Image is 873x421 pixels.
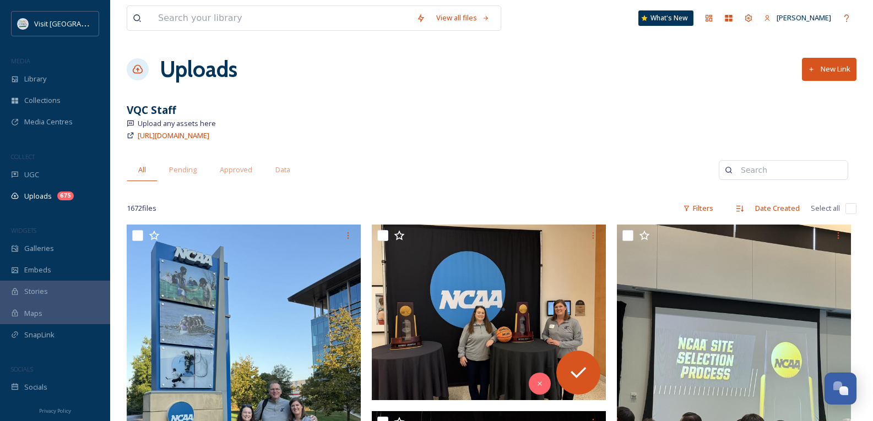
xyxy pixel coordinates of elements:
[220,165,252,175] span: Approved
[11,57,30,65] span: MEDIA
[138,165,146,175] span: All
[638,10,693,26] a: What's New
[24,74,46,84] span: Library
[39,407,71,414] span: Privacy Policy
[39,403,71,417] a: Privacy Policy
[24,243,54,254] span: Galleries
[24,265,51,275] span: Embeds
[24,117,73,127] span: Media Centres
[24,170,39,180] span: UGC
[24,286,48,297] span: Stories
[431,7,495,29] a: View all files
[677,198,719,219] div: Filters
[11,152,35,161] span: COLLECT
[24,95,61,106] span: Collections
[169,165,197,175] span: Pending
[372,225,606,400] img: ext_1757973602.045097_Kkeuning@visitquadcities.com-IMG_9295.jpeg
[750,198,805,219] div: Date Created
[160,53,237,86] a: Uploads
[138,130,209,140] span: [URL][DOMAIN_NAME]
[777,13,831,23] span: [PERSON_NAME]
[18,18,29,29] img: QCCVB_VISIT_vert_logo_4c_tagline_122019.svg
[153,6,411,30] input: Search your library
[758,7,837,29] a: [PERSON_NAME]
[825,373,856,404] button: Open Chat
[127,203,156,214] span: 1672 file s
[11,365,33,373] span: SOCIALS
[24,308,42,319] span: Maps
[11,226,36,234] span: WIDGETS
[138,129,209,142] a: [URL][DOMAIN_NAME]
[24,191,52,201] span: Uploads
[24,382,47,392] span: Socials
[802,58,856,80] button: New Link
[811,203,840,214] span: Select all
[34,18,120,29] span: Visit [GEOGRAPHIC_DATA]
[138,118,216,129] span: Upload any assets here
[57,192,74,200] div: 675
[275,165,290,175] span: Data
[735,159,842,181] input: Search
[24,330,55,340] span: SnapLink
[127,102,176,117] strong: VQC Staff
